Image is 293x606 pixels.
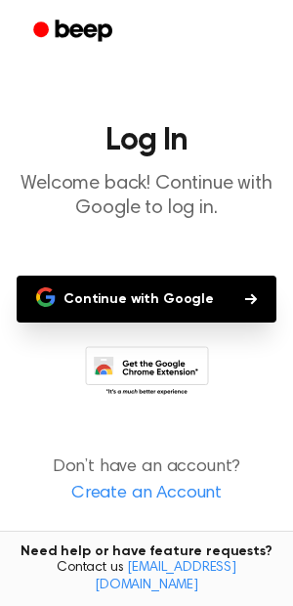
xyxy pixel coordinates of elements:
p: Welcome back! Continue with Google to log in. [16,172,277,221]
span: Contact us [12,560,281,594]
h1: Log In [16,125,277,156]
p: Don’t have an account? [16,454,277,507]
a: [EMAIL_ADDRESS][DOMAIN_NAME] [95,561,236,592]
a: Create an Account [20,481,273,507]
button: Continue with Google [17,276,276,323]
a: Beep [20,13,130,51]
